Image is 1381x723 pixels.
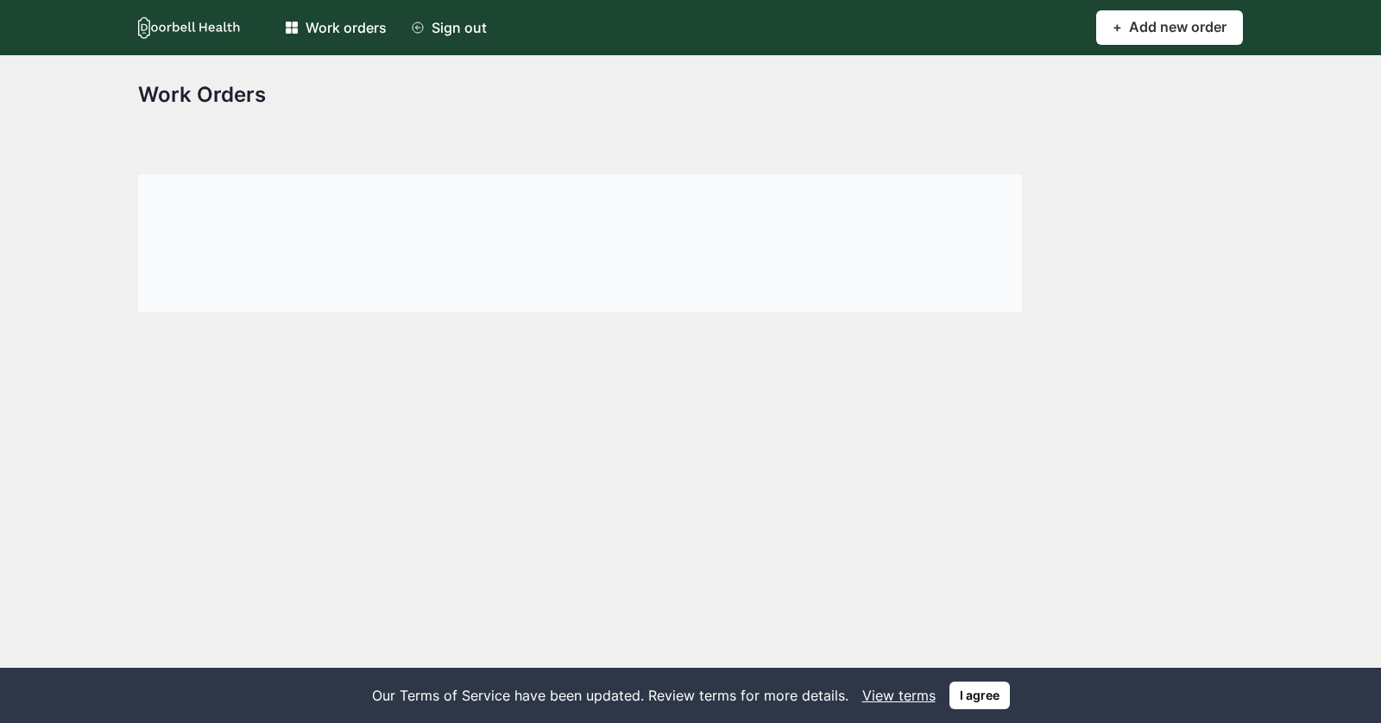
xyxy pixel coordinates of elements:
p: + [1113,19,1129,35]
div: Sign out [432,17,487,38]
a: Work orders [274,10,397,45]
a: +Add new order [1096,10,1243,45]
p: Our Terms of Service have been updated. Review terms for more details. [372,685,848,706]
a: View terms [862,685,936,706]
h2: Work Orders [138,83,1243,108]
a: Sign out [400,10,497,45]
div: Work orders [306,17,387,38]
p: Add new order [1129,19,1227,35]
button: I agree [949,682,1010,709]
